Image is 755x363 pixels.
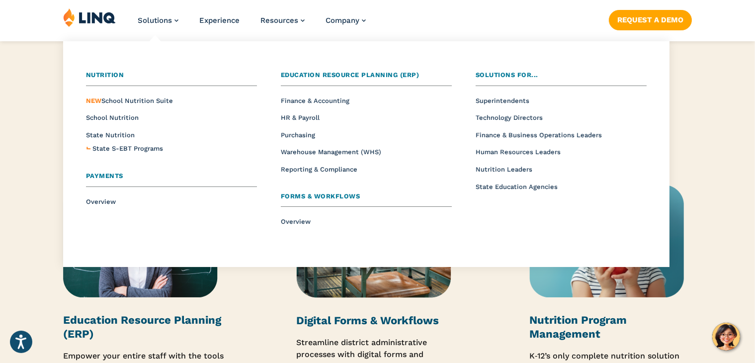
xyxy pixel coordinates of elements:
[86,198,116,205] a: Overview
[260,16,298,25] span: Resources
[281,70,452,86] a: Education Resource Planning (ERP)
[86,172,123,180] span: Payments
[476,97,529,104] a: Superintendents
[281,166,357,173] a: Reporting & Compliance
[281,131,315,139] a: Purchasing
[86,114,139,121] a: School Nutrition
[476,114,543,121] a: Technology Directors
[86,97,173,104] span: School Nutrition Suite
[281,71,419,79] span: Education Resource Planning (ERP)
[296,314,459,328] h3: Digital Forms & Workflows
[712,323,740,351] button: Hello, have a question? Let’s chat.
[476,148,561,156] a: Human Resources Leaders
[476,70,647,86] a: Solutions for...
[326,16,366,25] a: Company
[609,8,692,30] nav: Button Navigation
[138,16,178,25] a: Solutions
[476,71,538,79] span: Solutions for...
[260,16,305,25] a: Resources
[281,218,311,225] a: Overview
[476,183,558,190] a: State Education Agencies
[86,97,101,104] span: NEW
[86,97,173,104] a: NEWSchool Nutrition Suite
[86,70,257,86] a: Nutrition
[92,145,163,152] span: State S-EBT Programs
[609,10,692,30] a: Request a Demo
[281,148,381,156] a: Warehouse Management (WHS)
[92,144,163,154] a: State S-EBT Programs
[476,166,532,173] a: Nutrition Leaders
[326,16,359,25] span: Company
[86,71,124,79] span: Nutrition
[86,171,257,187] a: Payments
[281,97,349,104] a: Finance & Accounting
[86,131,135,139] a: State Nutrition
[138,16,172,25] span: Solutions
[63,313,226,341] h3: Education Resource Planning (ERP)
[281,191,452,207] a: Forms & Workflows
[476,131,602,139] a: Finance & Business Operations Leaders
[529,314,627,340] strong: Nutrition Program Management
[199,16,240,25] a: Experience
[63,8,116,27] img: LINQ | K‑12 Software
[281,192,360,200] span: Forms & Workflows
[138,8,366,41] nav: Primary Navigation
[281,114,320,121] a: HR & Payroll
